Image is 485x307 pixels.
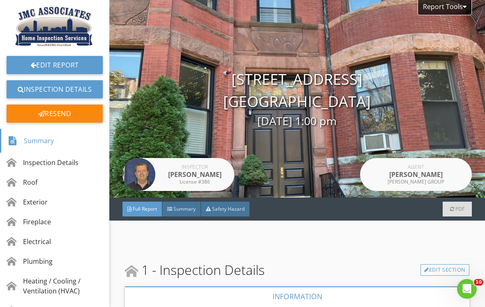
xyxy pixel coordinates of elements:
div: Summary [8,134,54,148]
div: Electrical [7,237,51,247]
div: Plumbing [7,256,53,266]
div: Roof [7,177,37,187]
a: Edit Section [420,264,469,276]
div: Resend [7,105,103,123]
span: Full Report [133,205,157,212]
div: [PERSON_NAME] [162,170,228,179]
div: Agent [383,165,449,170]
div: Heating / Cooling / Ventilation (HVAC) [7,276,103,296]
div: Fireplace [7,217,51,227]
div: Exterior [7,197,48,207]
span: 10 [474,279,483,286]
div: Inspector [162,165,228,170]
span: Safety Hazard [212,205,245,212]
a: Inspection Details [7,80,103,98]
a: Inspector [PERSON_NAME] License #386 [122,158,234,191]
div: [PERSON_NAME] GROUP [383,179,449,184]
div: Inspection Details [7,158,79,167]
iframe: Intercom live chat [457,279,477,299]
span: Summary [173,205,196,212]
span: PDF [455,205,464,212]
img: head_shot.jpg [122,158,155,191]
a: Edit Report [7,56,103,74]
div: [PERSON_NAME] [383,170,449,179]
div: License #386 [162,179,228,184]
img: 280E1916-1B47-43EB-920B-58A9781D303D.jpeg [15,7,94,46]
span: 1 - Inspection Details [125,260,265,280]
